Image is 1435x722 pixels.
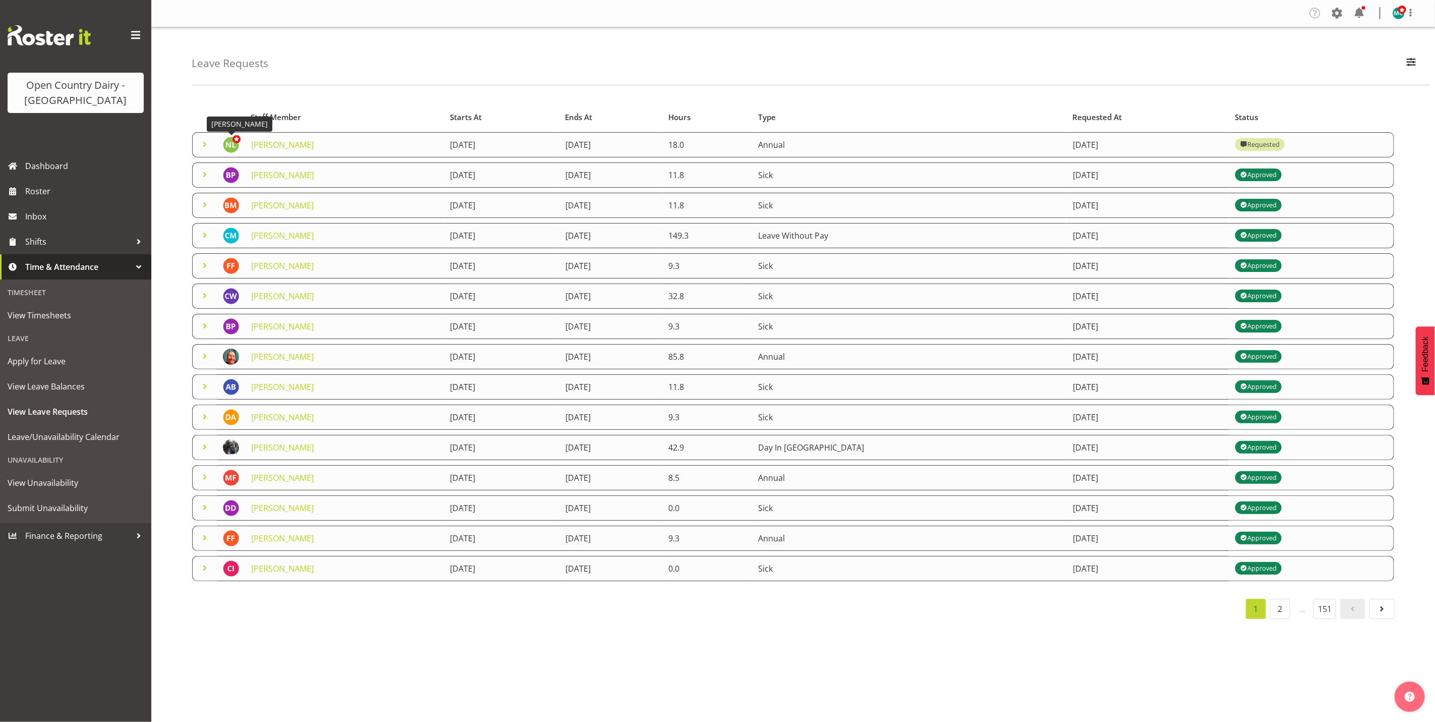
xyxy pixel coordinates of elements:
td: 0.0 [663,556,753,581]
td: [DATE] [559,314,663,339]
td: 42.9 [663,435,753,460]
td: [DATE] [559,223,663,248]
div: Leave [3,328,149,349]
span: Type [758,112,776,123]
img: flavio-ferraz10269.jpg [223,530,239,546]
img: help-xxl-2.png [1405,692,1415,702]
span: Ends At [565,112,592,123]
a: [PERSON_NAME] [251,472,314,483]
td: [DATE] [559,374,663,400]
td: [DATE] [444,284,559,309]
td: [DATE] [1067,132,1229,157]
td: [DATE] [1067,162,1229,188]
td: [DATE] [1067,435,1229,460]
div: Approved [1240,199,1277,211]
td: Sick [753,556,1067,581]
img: nicole-lloyd7454.jpg [223,137,239,153]
div: Approved [1240,472,1277,484]
td: [DATE] [444,314,559,339]
a: [PERSON_NAME] [251,351,314,362]
td: [DATE] [559,253,663,279]
span: Shifts [25,234,131,249]
span: Status [1235,112,1258,123]
img: cherie-williams10091.jpg [223,288,239,304]
td: [DATE] [1067,405,1229,430]
img: michael-campbell11468.jpg [1393,7,1405,19]
td: 18.0 [663,132,753,157]
a: Leave/Unavailability Calendar [3,424,149,450]
img: christopher-mciver7447.jpg [223,228,239,244]
button: Filter Employees [1401,52,1422,75]
a: [PERSON_NAME] [251,170,314,181]
td: [DATE] [1067,284,1229,309]
td: 8.5 [663,465,753,490]
img: Rosterit website logo [8,25,91,45]
a: View Timesheets [3,303,149,328]
td: [DATE] [1067,526,1229,551]
td: [DATE] [559,405,663,430]
h4: Leave Requests [192,58,268,69]
td: [DATE] [559,132,663,157]
td: Sick [753,405,1067,430]
td: [DATE] [559,465,663,490]
div: Approved [1240,381,1277,393]
td: Sick [753,162,1067,188]
img: flavio-ferraz10269.jpg [223,258,239,274]
a: [PERSON_NAME] [251,412,314,423]
td: [DATE] [559,284,663,309]
td: [DATE] [444,162,559,188]
td: [DATE] [444,465,559,490]
a: [PERSON_NAME] [251,503,314,514]
td: [DATE] [444,223,559,248]
td: [DATE] [444,556,559,581]
td: [DATE] [559,526,663,551]
a: View Unavailability [3,470,149,495]
img: barry-mcintosh7389.jpg [223,197,239,213]
img: danny-davies11650.jpg [223,500,239,516]
a: Submit Unavailability [3,495,149,521]
td: [DATE] [559,556,663,581]
td: Annual [753,132,1067,157]
img: ashley-bragg10317.jpg [223,379,239,395]
a: [PERSON_NAME] [251,533,314,544]
div: Requested [1240,139,1280,151]
div: Approved [1240,411,1277,423]
td: [DATE] [559,193,663,218]
td: 11.8 [663,374,753,400]
a: [PERSON_NAME] [251,230,314,241]
img: darin-ayling10268.jpg [223,409,239,425]
td: 9.3 [663,253,753,279]
td: Sick [753,284,1067,309]
td: [DATE] [444,132,559,157]
span: Roster [25,184,146,199]
td: Annual [753,465,1067,490]
td: [DATE] [559,435,663,460]
a: Apply for Leave [3,349,149,374]
button: Feedback - Show survey [1416,326,1435,395]
td: 149.3 [663,223,753,248]
td: [DATE] [1067,465,1229,490]
a: [PERSON_NAME] [251,200,314,211]
div: Approved [1240,230,1277,242]
span: Leave/Unavailability Calendar [8,429,144,445]
div: Approved [1240,169,1277,181]
div: Unavailability [3,450,149,470]
div: Approved [1240,290,1277,302]
td: [DATE] [1067,344,1229,369]
div: Approved [1240,502,1277,514]
td: Sick [753,193,1067,218]
img: michelle-ford10307.jpg [223,470,239,486]
a: [PERSON_NAME] [251,563,314,574]
td: [DATE] [444,253,559,279]
td: Sick [753,374,1067,400]
a: [PERSON_NAME] [251,442,314,453]
img: bradley-parkhill7395.jpg [223,167,239,183]
a: 151 [1313,599,1336,619]
span: Starts At [450,112,482,123]
td: Day In [GEOGRAPHIC_DATA] [753,435,1067,460]
td: [DATE] [1067,314,1229,339]
td: 9.3 [663,405,753,430]
a: View Leave Requests [3,399,149,424]
td: Annual [753,344,1067,369]
span: Time & Attendance [25,259,131,274]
